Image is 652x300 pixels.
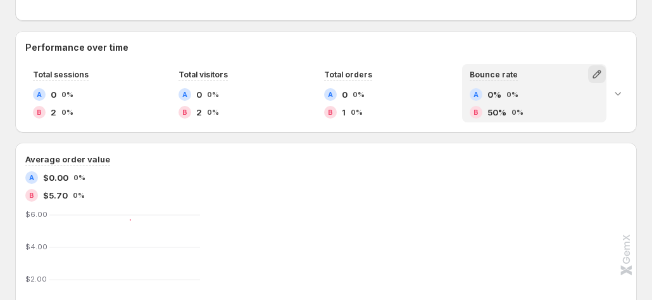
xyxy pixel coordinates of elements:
[25,210,47,219] text: $6.00
[207,108,219,116] span: 0%
[342,106,346,119] span: 1
[73,192,85,199] span: 0%
[473,108,479,116] h2: B
[328,91,333,98] h2: A
[179,70,228,79] span: Total visitors
[473,91,479,98] h2: A
[207,91,219,98] span: 0%
[328,108,333,116] h2: B
[29,192,34,199] h2: B
[25,242,47,251] text: $4.00
[43,171,68,184] span: $0.00
[196,88,202,101] span: 0
[51,106,56,119] span: 2
[37,108,42,116] h2: B
[61,91,73,98] span: 0%
[29,174,34,181] h2: A
[51,88,56,101] span: 0
[342,88,348,101] span: 0
[511,108,523,116] span: 0%
[324,70,372,79] span: Total orders
[353,91,365,98] span: 0%
[351,108,363,116] span: 0%
[609,84,627,102] button: Expand chart
[43,189,68,202] span: $5.70
[61,108,73,116] span: 0%
[487,106,506,119] span: 50%
[196,106,202,119] span: 2
[73,174,85,181] span: 0%
[487,88,501,101] span: 0%
[182,108,187,116] h2: B
[470,70,518,79] span: Bounce rate
[25,153,110,166] h3: Average order value
[506,91,518,98] span: 0%
[37,91,42,98] h2: A
[182,91,187,98] h2: A
[33,70,89,79] span: Total sessions
[25,275,47,284] text: $2.00
[25,41,627,54] h2: Performance over time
